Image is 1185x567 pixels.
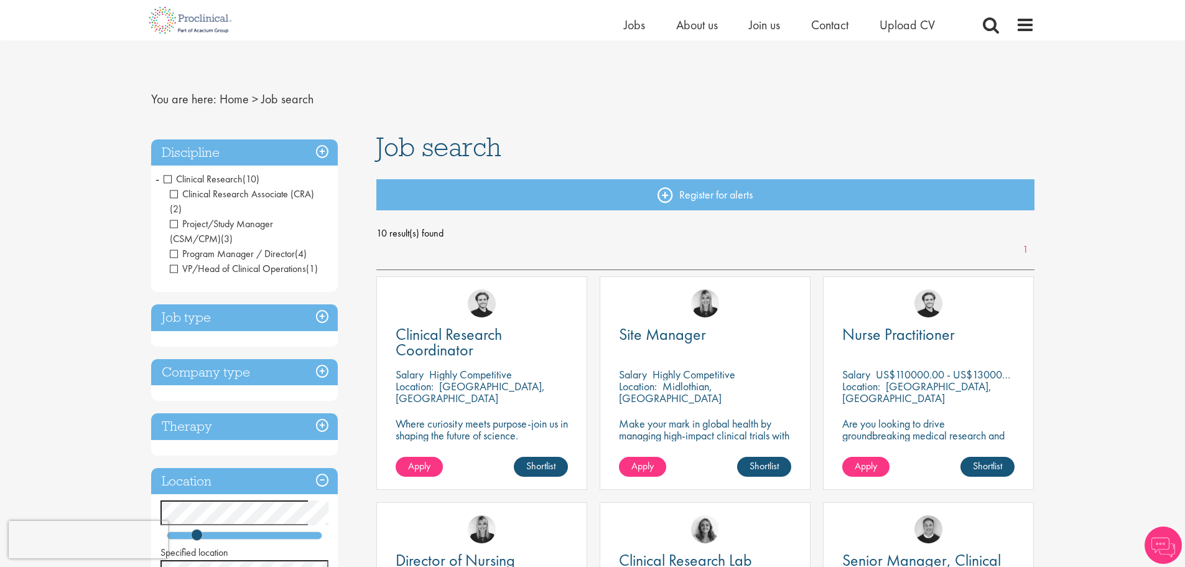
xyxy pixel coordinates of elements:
a: Shortlist [737,457,791,477]
span: Program Manager / Director [170,247,307,260]
span: Location: [842,379,880,393]
h3: Company type [151,359,338,386]
iframe: reCAPTCHA [9,521,168,558]
span: VP/Head of Clinical Operations [170,262,306,275]
img: Janelle Jones [468,515,496,543]
span: Location: [396,379,434,393]
span: Apply [631,459,654,472]
a: Site Manager [619,327,791,342]
p: US$110000.00 - US$130000.00 per annum [876,367,1071,382]
span: Apply [855,459,877,472]
a: Clinical Research Coordinator [396,327,568,358]
a: breadcrumb link [220,91,249,107]
a: Nurse Practitioner [842,327,1015,342]
a: Apply [842,457,890,477]
a: Shortlist [514,457,568,477]
a: Apply [396,457,443,477]
span: You are here: [151,91,216,107]
a: 1 [1016,243,1034,257]
span: Project/Study Manager (CSM/CPM) [170,217,273,245]
h3: Location [151,468,338,495]
span: Salary [396,367,424,382]
span: Clinical Research Associate (CRA) [170,187,314,215]
p: Highly Competitive [653,367,735,382]
p: Make your mark in global health by managing high-impact clinical trials with a leading CRO. [619,418,791,453]
span: VP/Head of Clinical Operations [170,262,318,275]
span: Clinical Research [164,172,243,185]
a: About us [676,17,718,33]
span: - [156,169,159,188]
span: Site Manager [619,324,706,345]
span: (3) [221,232,233,245]
span: Specified location [160,546,228,559]
span: Job search [376,130,501,164]
span: Clinical Research [164,172,259,185]
span: Location: [619,379,657,393]
span: Job search [261,91,314,107]
span: (2) [170,202,182,215]
img: Jackie Cerchio [691,515,719,543]
span: (10) [243,172,259,185]
img: Janelle Jones [691,289,719,317]
a: Register for alerts [376,179,1034,210]
span: Program Manager / Director [170,247,295,260]
img: Bo Forsen [914,515,942,543]
a: Apply [619,457,666,477]
img: Nico Kohlwes [468,289,496,317]
p: Are you looking to drive groundbreaking medical research and make a real impact-join our client a... [842,418,1015,465]
span: 10 result(s) found [376,224,1034,243]
p: [GEOGRAPHIC_DATA], [GEOGRAPHIC_DATA] [396,379,545,405]
h3: Job type [151,304,338,331]
span: > [252,91,258,107]
h3: Discipline [151,139,338,166]
span: Salary [619,367,647,382]
span: Apply [408,459,430,472]
a: Shortlist [960,457,1015,477]
span: (1) [306,262,318,275]
a: Jobs [624,17,645,33]
h3: Therapy [151,413,338,440]
span: Clinical Research Coordinator [396,324,502,360]
p: Midlothian, [GEOGRAPHIC_DATA] [619,379,722,405]
p: Highly Competitive [429,367,512,382]
img: Nico Kohlwes [914,289,942,317]
a: Contact [811,17,848,33]
img: Chatbot [1145,527,1182,564]
span: Clinical Research Associate (CRA) [170,187,314,200]
p: Where curiosity meets purpose-join us in shaping the future of science. [396,418,568,441]
p: [GEOGRAPHIC_DATA], [GEOGRAPHIC_DATA] [842,379,992,405]
a: Upload CV [880,17,935,33]
a: Join us [749,17,780,33]
span: Salary [842,367,870,382]
span: Nurse Practitioner [842,324,955,345]
span: (4) [295,247,307,260]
